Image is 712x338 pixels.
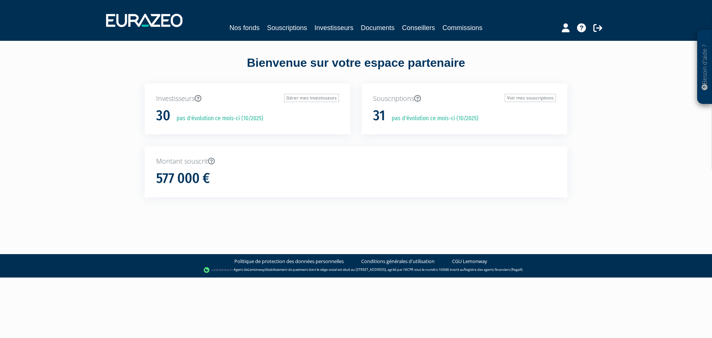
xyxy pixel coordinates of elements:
[361,23,395,33] a: Documents
[230,23,260,33] a: Nos fonds
[505,94,556,102] a: Voir mes souscriptions
[156,157,556,166] p: Montant souscrit
[156,94,339,104] p: Investisseurs
[156,108,170,124] h1: 30
[386,114,478,123] p: pas d'évolution ce mois-ci (10/2025)
[204,266,232,274] img: logo-lemonway.png
[314,23,353,33] a: Investisseurs
[139,55,573,83] div: Bienvenue sur votre espace partenaire
[442,23,482,33] a: Commissions
[248,267,265,272] a: Lemonway
[361,258,435,265] a: Conditions générales d'utilisation
[402,23,435,33] a: Conseillers
[234,258,344,265] a: Politique de protection des données personnelles
[373,108,385,124] h1: 31
[452,258,487,265] a: CGU Lemonway
[106,14,182,27] img: 1732889491-logotype_eurazeo_blanc_rvb.png
[464,267,523,272] a: Registre des agents financiers (Regafi)
[7,266,705,274] div: - Agent de (établissement de paiement dont le siège social est situé au [STREET_ADDRESS], agréé p...
[267,23,307,33] a: Souscriptions
[373,94,556,104] p: Souscriptions
[171,114,263,123] p: pas d'évolution ce mois-ci (10/2025)
[284,94,339,102] a: Gérer mes investisseurs
[156,171,210,186] h1: 577 000 €
[701,34,709,101] p: Besoin d'aide ?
